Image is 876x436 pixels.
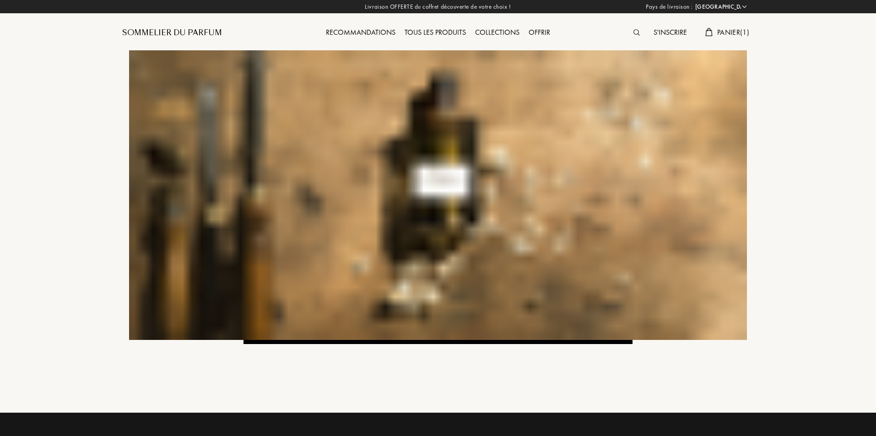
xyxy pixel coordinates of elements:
[705,28,713,36] img: cart.svg
[524,27,555,37] a: Offrir
[649,27,692,39] div: S'inscrire
[321,27,400,39] div: Recommandations
[129,50,747,340] img: L Orchestre Parfum Banner
[470,27,524,37] a: Collections
[400,27,470,39] div: Tous les produits
[470,27,524,39] div: Collections
[646,2,693,11] span: Pays de livraison :
[321,27,400,37] a: Recommandations
[633,29,640,36] img: search_icn.svg
[649,27,692,37] a: S'inscrire
[524,27,555,39] div: Offrir
[400,27,470,37] a: Tous les produits
[717,27,749,37] span: Panier ( 1 )
[122,27,222,38] a: Sommelier du Parfum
